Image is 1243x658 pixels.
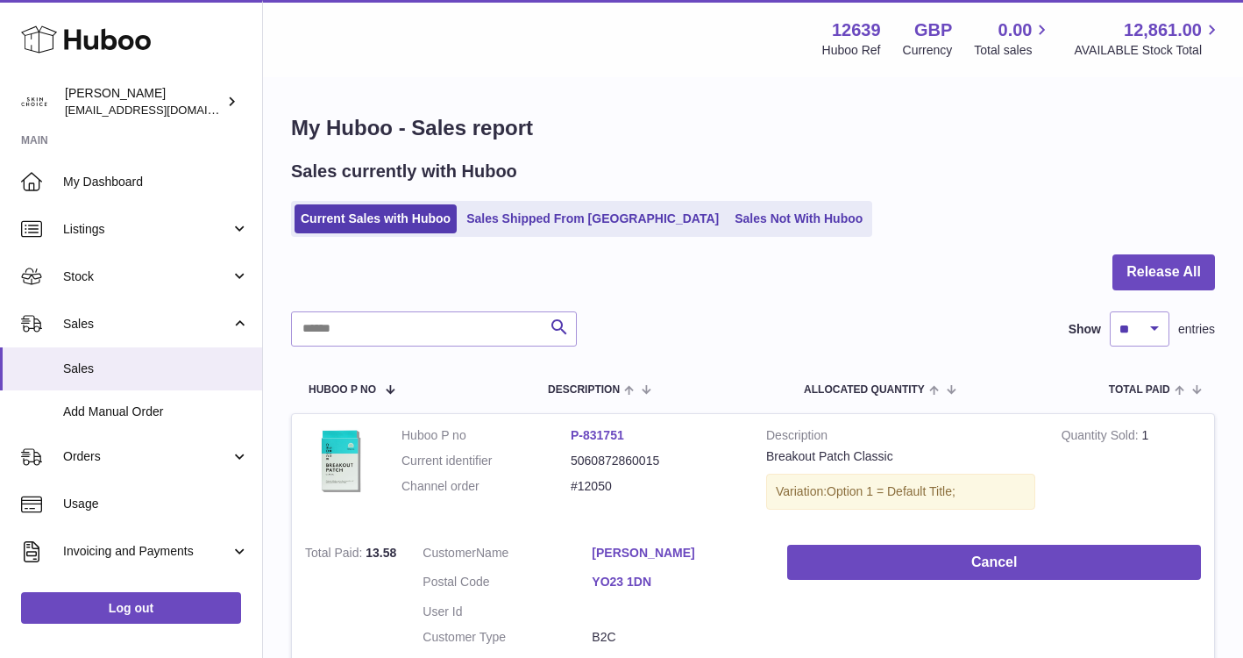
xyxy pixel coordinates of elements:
a: Sales Not With Huboo [728,204,869,233]
dt: Name [423,545,592,566]
a: P-831751 [571,428,624,442]
span: Invoicing and Payments [63,543,231,560]
dt: Postal Code [423,574,592,595]
label: Show [1069,321,1101,338]
span: Option 1 = Default Title; [827,484,955,498]
span: My Dashboard [63,174,249,190]
span: ALLOCATED Quantity [804,384,925,396]
strong: GBP [914,18,952,42]
dt: Current identifier [401,453,571,469]
a: 12,861.00 AVAILABLE Stock Total [1074,18,1222,59]
img: admin@skinchoice.com [21,89,47,115]
strong: 12639 [832,18,881,42]
div: Breakout Patch Classic [766,448,1035,465]
span: Customer [423,546,476,560]
dt: Huboo P no [401,427,571,444]
a: 0.00 Total sales [974,18,1052,59]
div: Currency [903,42,953,59]
span: Total sales [974,42,1052,59]
a: Log out [21,592,241,624]
button: Release All [1112,254,1215,290]
a: [PERSON_NAME] [592,545,761,561]
img: 126391698654679.jpg [305,427,375,497]
span: 0.00 [998,18,1033,42]
span: 13.58 [366,546,396,560]
dd: B2C [592,629,761,646]
span: [EMAIL_ADDRESS][DOMAIN_NAME] [65,103,258,117]
span: Sales [63,316,231,333]
span: Description [548,384,620,396]
span: 12,861.00 [1124,18,1202,42]
span: AVAILABLE Stock Total [1074,42,1222,59]
h1: My Huboo - Sales report [291,114,1215,142]
span: Usage [63,496,249,512]
span: Total paid [1109,384,1170,396]
strong: Total Paid [305,546,366,564]
h2: Sales currently with Huboo [291,160,517,183]
a: Sales Shipped From [GEOGRAPHIC_DATA] [460,204,725,233]
span: entries [1178,321,1215,338]
span: Huboo P no [309,384,376,396]
dd: #12050 [571,478,740,495]
strong: Quantity Sold [1062,428,1142,447]
span: Orders [63,448,231,465]
div: [PERSON_NAME] [65,85,223,118]
a: Current Sales with Huboo [295,204,457,233]
dt: Customer Type [423,629,592,646]
a: YO23 1DN [592,574,761,590]
dd: 5060872860015 [571,453,740,469]
dt: Channel order [401,478,571,495]
span: Stock [63,268,231,285]
td: 1 [1048,414,1214,532]
span: Listings [63,221,231,238]
span: Sales [63,361,249,377]
span: Add Manual Order [63,404,249,420]
div: Variation: [766,474,1035,510]
dt: User Id [423,604,592,620]
div: Huboo Ref [822,42,881,59]
button: Cancel [787,545,1201,581]
strong: Description [766,427,1035,448]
